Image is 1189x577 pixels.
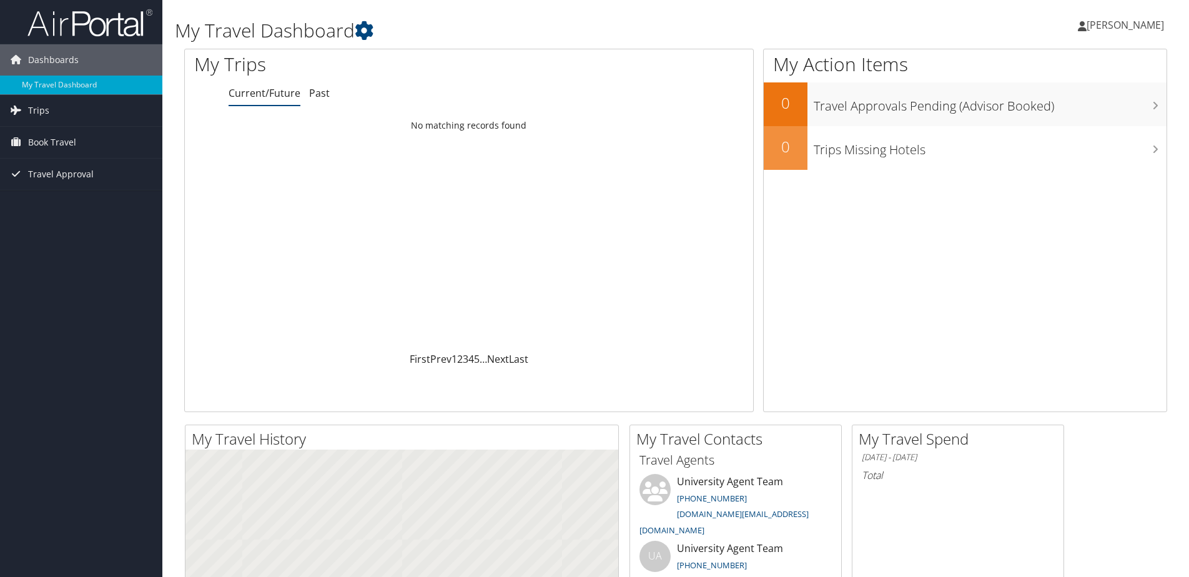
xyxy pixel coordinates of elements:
[764,51,1167,77] h1: My Action Items
[859,428,1063,450] h2: My Travel Spend
[639,451,832,469] h3: Travel Agents
[677,560,747,571] a: [PHONE_NUMBER]
[639,508,809,536] a: [DOMAIN_NAME][EMAIL_ADDRESS][DOMAIN_NAME]
[509,352,528,366] a: Last
[28,127,76,158] span: Book Travel
[185,114,753,137] td: No matching records found
[27,8,152,37] img: airportal-logo.png
[814,91,1167,115] h3: Travel Approvals Pending (Advisor Booked)
[1087,18,1164,32] span: [PERSON_NAME]
[194,51,507,77] h1: My Trips
[463,352,468,366] a: 3
[229,86,300,100] a: Current/Future
[451,352,457,366] a: 1
[430,352,451,366] a: Prev
[764,126,1167,170] a: 0Trips Missing Hotels
[764,136,807,157] h2: 0
[862,451,1054,463] h6: [DATE] - [DATE]
[474,352,480,366] a: 5
[487,352,509,366] a: Next
[309,86,330,100] a: Past
[633,474,838,541] li: University Agent Team
[175,17,842,44] h1: My Travel Dashboard
[28,95,49,126] span: Trips
[764,92,807,114] h2: 0
[814,135,1167,159] h3: Trips Missing Hotels
[1078,6,1177,44] a: [PERSON_NAME]
[862,468,1054,482] h6: Total
[677,493,747,504] a: [PHONE_NUMBER]
[457,352,463,366] a: 2
[764,82,1167,126] a: 0Travel Approvals Pending (Advisor Booked)
[468,352,474,366] a: 4
[28,44,79,76] span: Dashboards
[639,541,671,572] div: UA
[28,159,94,190] span: Travel Approval
[480,352,487,366] span: …
[192,428,618,450] h2: My Travel History
[636,428,841,450] h2: My Travel Contacts
[410,352,430,366] a: First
